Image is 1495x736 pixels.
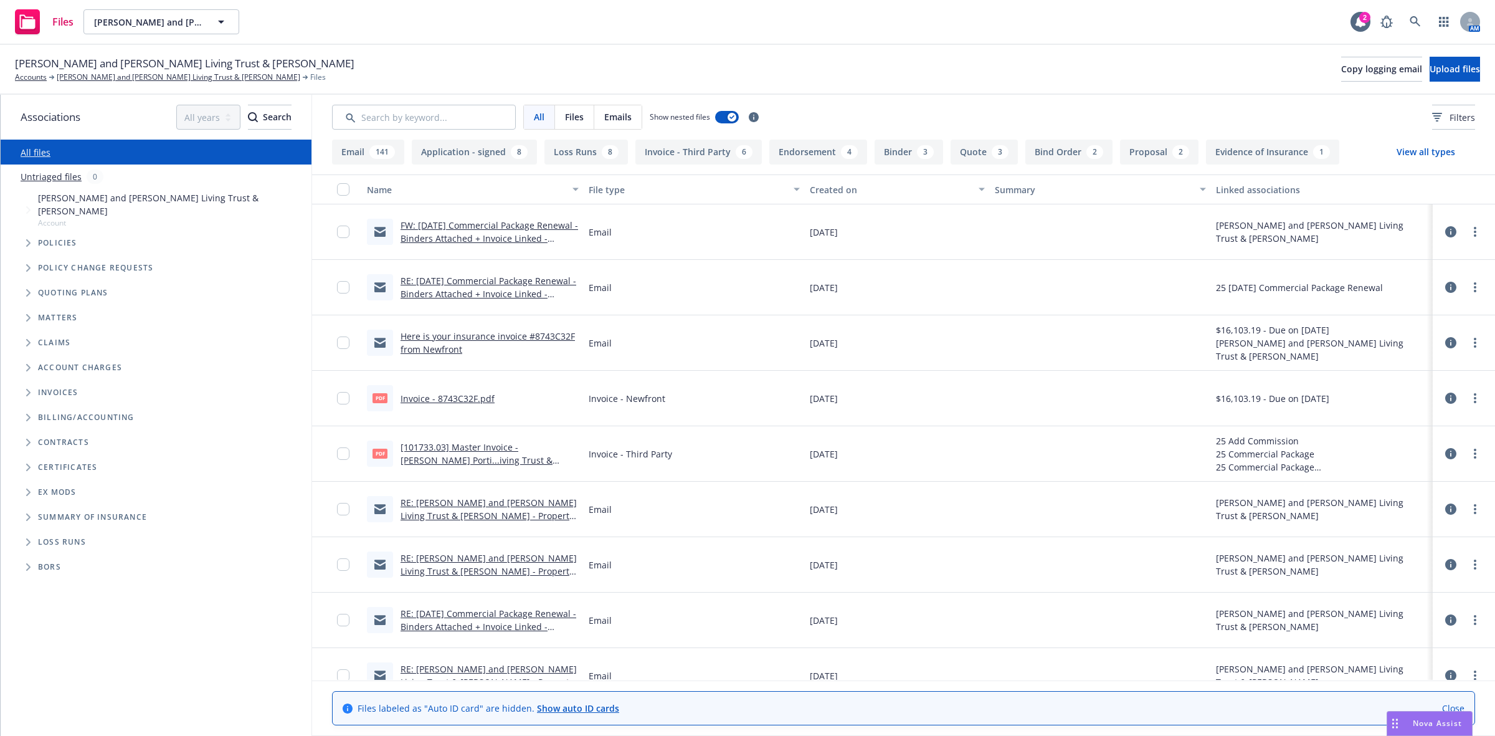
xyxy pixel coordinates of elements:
a: more [1468,613,1483,628]
input: Toggle Row Selected [337,669,349,682]
span: Files [565,110,584,123]
svg: Search [248,112,258,122]
span: Files labeled as "Auto ID card" are hidden. [358,702,619,715]
a: Here is your insurance invoice #8743C32F from Newfront [401,330,575,355]
span: Account [38,217,306,228]
div: Search [248,105,292,129]
span: Filters [1432,111,1475,124]
a: RE: [DATE] Commercial Package Renewal - Binders Attached + Invoice Linked - Newfront [401,275,576,313]
a: Untriaged files [21,170,82,183]
input: Toggle Row Selected [337,226,349,238]
a: RE: [PERSON_NAME] and [PERSON_NAME] Living Trust & [PERSON_NAME] - Property premium breakout [401,497,577,535]
button: Upload files [1430,57,1480,82]
span: Invoices [38,389,78,396]
span: pdf [373,393,387,403]
div: 2 [1172,145,1189,159]
button: File type [584,174,805,204]
span: Show nested files [650,112,710,122]
button: Summary [990,174,1212,204]
a: Files [10,4,78,39]
input: Toggle Row Selected [337,614,349,626]
div: File type [589,183,787,196]
span: [DATE] [810,447,838,461]
div: 8 [511,145,528,159]
button: Invoice - Third Party [635,140,762,165]
div: Name [367,183,565,196]
a: more [1468,557,1483,572]
a: Accounts [15,72,47,83]
div: [PERSON_NAME] and [PERSON_NAME] Living Trust & [PERSON_NAME] [1216,219,1428,245]
input: Search by keyword... [332,105,516,130]
button: Quote [951,140,1018,165]
span: [DATE] [810,392,838,405]
div: $16,103.19 - Due on [DATE] [1216,323,1428,337]
span: Contracts [38,439,89,446]
span: Email [589,281,612,294]
button: Application - signed [412,140,537,165]
div: Drag to move [1387,712,1403,735]
span: Account charges [38,364,122,371]
a: more [1468,335,1483,350]
span: [DATE] [810,669,838,682]
span: Associations [21,109,80,125]
button: Binder [875,140,943,165]
div: [PERSON_NAME] and [PERSON_NAME] Living Trust & [PERSON_NAME] [1216,607,1428,633]
span: Files [52,17,74,27]
input: Toggle Row Selected [337,503,349,515]
a: Report a Bug [1374,9,1399,34]
span: Email [589,558,612,571]
div: 8 [602,145,619,159]
div: 3 [917,145,934,159]
button: Email [332,140,404,165]
input: Toggle Row Selected [337,447,349,460]
span: Email [589,614,612,627]
span: Nova Assist [1413,718,1462,729]
div: Summary [995,183,1193,196]
a: more [1468,280,1483,295]
span: Billing/Accounting [38,414,135,421]
input: Toggle Row Selected [337,281,349,294]
a: All files [21,146,50,158]
span: pdf [373,449,387,458]
span: Email [589,226,612,239]
span: [PERSON_NAME] and [PERSON_NAME] Living Trust & [PERSON_NAME] [94,16,202,29]
a: FW: [DATE] Commercial Package Renewal - Binders Attached + Invoice Linked - Newfront [401,219,578,257]
span: [DATE] [810,226,838,239]
span: Policy change requests [38,264,153,272]
span: Ex Mods [38,489,76,496]
span: Certificates [38,464,97,471]
span: Claims [38,339,70,346]
span: Loss Runs [38,538,86,546]
button: View all types [1377,140,1475,165]
span: [PERSON_NAME] and [PERSON_NAME] Living Trust & [PERSON_NAME] [15,55,354,72]
div: 6 [736,145,752,159]
span: Email [589,503,612,516]
div: [PERSON_NAME] and [PERSON_NAME] Living Trust & [PERSON_NAME] [1216,552,1428,578]
a: Invoice - 8743C32F.pdf [401,393,495,404]
button: Bind Order [1025,140,1113,165]
div: 25 Add Commission [1216,434,1324,447]
span: Upload files [1430,63,1480,75]
div: 25 Commercial Package [1216,461,1324,474]
span: Copy logging email [1341,63,1422,75]
a: more [1468,668,1483,683]
input: Select all [337,183,349,196]
button: Evidence of Insurance [1206,140,1339,165]
button: [PERSON_NAME] and [PERSON_NAME] Living Trust & [PERSON_NAME] [83,9,239,34]
span: [DATE] [810,503,838,516]
div: 4 [841,145,858,159]
div: [PERSON_NAME] and [PERSON_NAME] Living Trust & [PERSON_NAME] [1216,496,1428,522]
div: 0 [87,170,103,184]
span: Filters [1450,111,1475,124]
span: BORs [38,563,61,571]
span: [DATE] [810,558,838,571]
input: Toggle Row Selected [337,337,349,349]
span: Summary of insurance [38,514,147,521]
div: 1 [1313,145,1330,159]
a: [101733.03] Master Invoice - [PERSON_NAME] Porti...iving Trust & [PERSON_NAME]pdf [401,441,553,479]
span: [PERSON_NAME] and [PERSON_NAME] Living Trust & [PERSON_NAME] [38,191,306,217]
input: Toggle Row Selected [337,392,349,404]
span: Email [589,669,612,682]
div: 25 Commercial Package [1216,447,1324,461]
div: 141 [369,145,395,159]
